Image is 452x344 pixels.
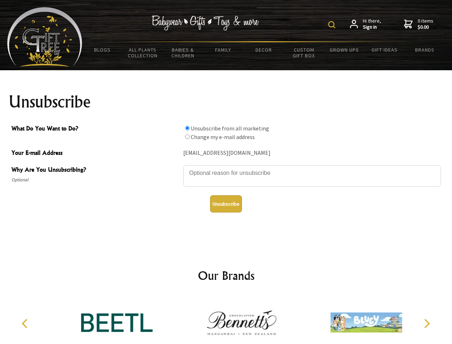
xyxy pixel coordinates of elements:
[185,126,190,130] input: What Do You Want to Do?
[203,42,244,57] a: Family
[11,124,180,134] span: What Do You Want to Do?
[14,267,438,284] h2: Our Brands
[9,93,444,110] h1: Unsubscribe
[243,42,284,57] a: Decor
[284,42,324,63] a: Custom Gift Box
[191,133,255,140] label: Change my e-mail address
[191,125,269,132] label: Unsubscribe from all marketing
[7,7,82,67] img: Babyware - Gifts - Toys and more...
[324,42,364,57] a: Grown Ups
[418,24,433,30] strong: $0.00
[328,21,335,28] img: product search
[418,18,433,30] span: 0 items
[18,316,34,331] button: Previous
[404,18,433,30] a: 0 items$0.00
[363,24,381,30] strong: Sign in
[183,165,441,187] textarea: Why Are You Unsubscribing?
[419,316,434,331] button: Next
[363,18,381,30] span: Hi there,
[364,42,405,57] a: Gift Ideas
[123,42,163,63] a: All Plants Collection
[405,42,445,57] a: Brands
[11,165,180,176] span: Why Are You Unsubscribing?
[210,195,242,212] button: Unsubscribe
[11,176,180,184] span: Optional
[183,148,441,159] div: [EMAIL_ADDRESS][DOMAIN_NAME]
[11,148,180,159] span: Your E-mail Address
[163,42,203,63] a: Babies & Children
[185,134,190,139] input: What Do You Want to Do?
[152,15,259,30] img: Babywear - Gifts - Toys & more
[82,42,123,57] a: BLOGS
[350,18,381,30] a: Hi there,Sign in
